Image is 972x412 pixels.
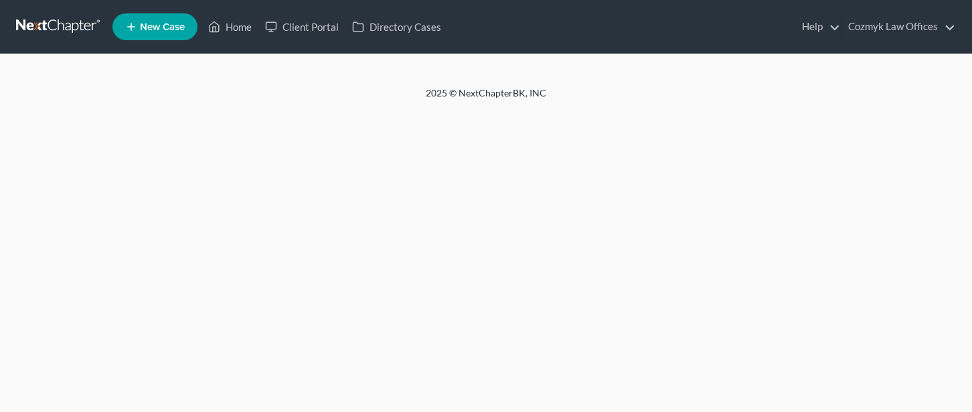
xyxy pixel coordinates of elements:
[201,15,258,39] a: Home
[258,15,345,39] a: Client Portal
[104,86,868,111] div: 2025 © NextChapterBK, INC
[345,15,448,39] a: Directory Cases
[841,15,955,39] a: Cozmyk Law Offices
[112,13,197,40] new-legal-case-button: New Case
[795,15,840,39] a: Help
